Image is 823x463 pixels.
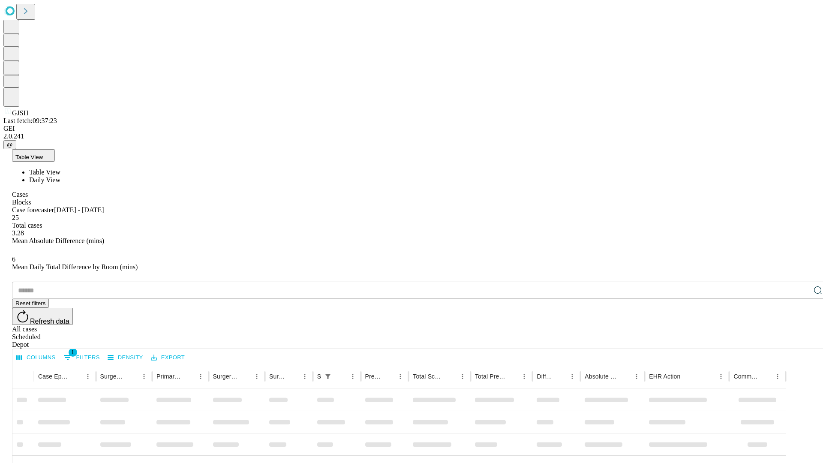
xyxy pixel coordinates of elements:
[3,132,820,140] div: 2.0.241
[195,370,207,382] button: Menu
[760,370,772,382] button: Sort
[82,370,94,382] button: Menu
[14,351,58,364] button: Select columns
[394,370,406,382] button: Menu
[12,206,54,213] span: Case forecaster
[239,370,251,382] button: Sort
[12,237,104,244] span: Mean Absolute Difference (mins)
[475,373,506,380] div: Total Predicted Duration
[7,141,13,148] span: @
[566,370,578,382] button: Menu
[15,300,45,307] span: Reset filters
[213,373,238,380] div: Surgery Name
[518,370,530,382] button: Menu
[3,125,820,132] div: GEI
[251,370,263,382] button: Menu
[138,370,150,382] button: Menu
[269,373,286,380] div: Surgery Date
[733,373,758,380] div: Comments
[38,373,69,380] div: Case Epic Id
[12,229,24,237] span: 3.28
[29,176,60,183] span: Daily View
[61,351,102,364] button: Show filters
[335,370,347,382] button: Sort
[537,373,553,380] div: Difference
[649,373,680,380] div: EHR Action
[299,370,311,382] button: Menu
[631,370,643,382] button: Menu
[12,256,15,263] span: 6
[445,370,457,382] button: Sort
[12,308,73,325] button: Refresh data
[772,370,784,382] button: Menu
[12,214,19,221] span: 25
[457,370,469,382] button: Menu
[54,206,104,213] span: [DATE] - [DATE]
[156,373,181,380] div: Primary Service
[126,370,138,382] button: Sort
[3,117,57,124] span: Last fetch: 09:37:23
[15,154,43,160] span: Table View
[149,351,187,364] button: Export
[12,222,42,229] span: Total cases
[322,370,334,382] div: 1 active filter
[506,370,518,382] button: Sort
[3,140,16,149] button: @
[29,168,60,176] span: Table View
[413,373,444,380] div: Total Scheduled Duration
[100,373,125,380] div: Surgeon Name
[30,318,69,325] span: Refresh data
[12,299,49,308] button: Reset filters
[287,370,299,382] button: Sort
[12,263,138,271] span: Mean Daily Total Difference by Room (mins)
[382,370,394,382] button: Sort
[347,370,359,382] button: Menu
[681,370,693,382] button: Sort
[322,370,334,382] button: Show filters
[317,373,321,380] div: Scheduled In Room Duration
[105,351,145,364] button: Density
[554,370,566,382] button: Sort
[619,370,631,382] button: Sort
[70,370,82,382] button: Sort
[69,348,77,357] span: 1
[715,370,727,382] button: Menu
[12,109,28,117] span: GJSH
[183,370,195,382] button: Sort
[585,373,618,380] div: Absolute Difference
[365,373,382,380] div: Predicted In Room Duration
[12,149,55,162] button: Table View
